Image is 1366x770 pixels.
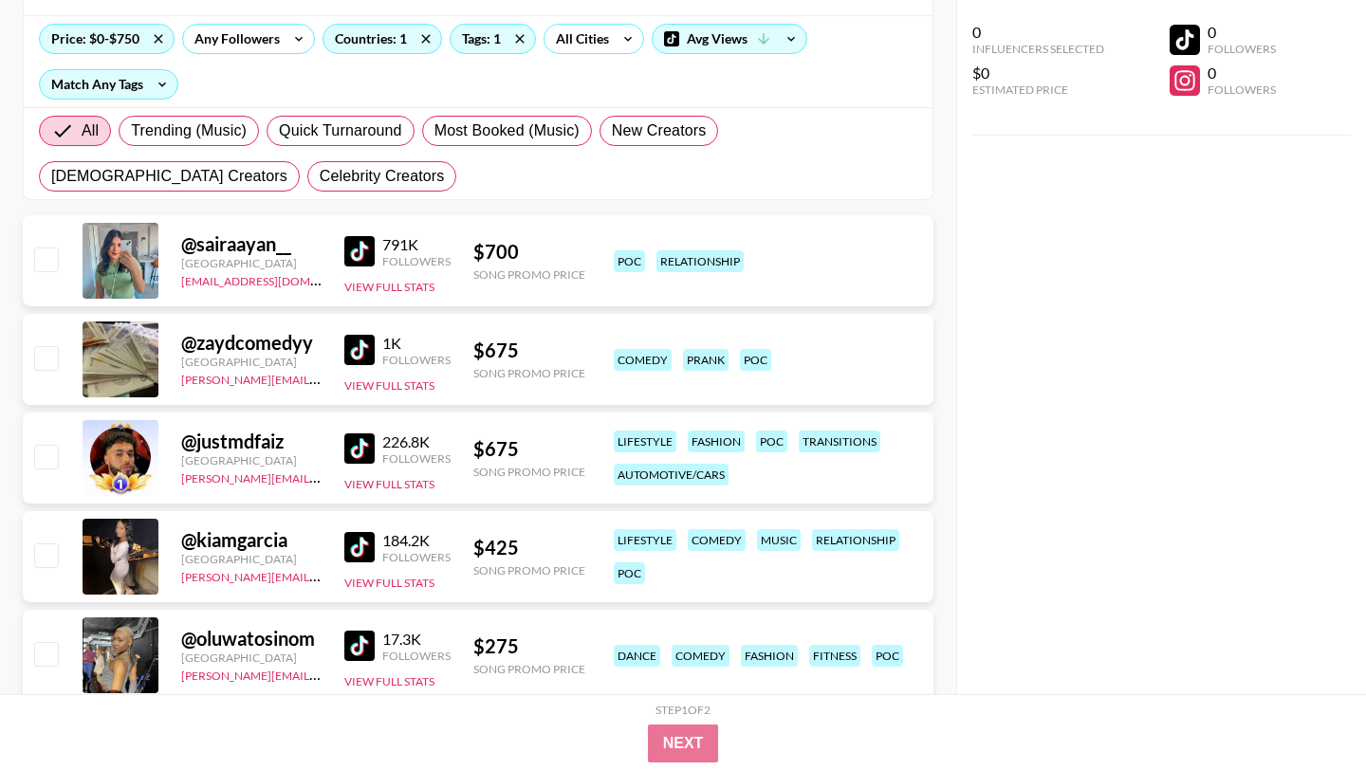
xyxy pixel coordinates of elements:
[344,631,375,661] img: TikTok
[740,349,771,371] div: poc
[672,645,729,667] div: comedy
[656,250,744,272] div: relationship
[344,674,434,688] button: View Full Stats
[614,645,660,667] div: dance
[344,236,375,266] img: TikTok
[40,70,177,99] div: Match Any Tags
[382,432,451,451] div: 226.8K
[279,119,402,142] span: Quick Turnaround
[181,369,462,387] a: [PERSON_NAME][EMAIL_ADDRESS][DOMAIN_NAME]
[655,703,711,717] div: Step 1 of 2
[181,256,322,270] div: [GEOGRAPHIC_DATA]
[181,566,462,584] a: [PERSON_NAME][EMAIL_ADDRESS][DOMAIN_NAME]
[473,634,585,658] div: $ 275
[181,270,372,288] a: [EMAIL_ADDRESS][DOMAIN_NAME]
[473,662,585,676] div: Song Promo Price
[1208,64,1276,82] div: 0
[972,64,1104,82] div: $0
[181,651,322,665] div: [GEOGRAPHIC_DATA]
[473,536,585,559] div: $ 425
[344,477,434,491] button: View Full Stats
[434,119,580,142] span: Most Booked (Music)
[1208,82,1276,97] div: Followers
[614,529,676,551] div: lifestyle
[614,349,672,371] div: comedy
[382,451,451,466] div: Followers
[181,627,322,651] div: @ oluwatosinom
[451,25,535,53] div: Tags: 1
[872,645,903,667] div: poc
[473,267,585,282] div: Song Promo Price
[473,240,585,264] div: $ 700
[545,25,613,53] div: All Cities
[382,630,451,649] div: 17.3K
[812,529,899,551] div: relationship
[382,235,451,254] div: 791K
[382,550,451,564] div: Followers
[382,353,451,367] div: Followers
[809,645,860,667] div: fitness
[972,82,1104,97] div: Estimated Price
[473,563,585,577] div: Song Promo Price
[82,119,99,142] span: All
[181,331,322,355] div: @ zaydcomedyy
[181,467,462,486] a: [PERSON_NAME][EMAIL_ADDRESS][DOMAIN_NAME]
[320,165,445,188] span: Celebrity Creators
[344,335,375,365] img: TikTok
[612,119,707,142] span: New Creators
[683,349,729,371] div: prank
[382,254,451,268] div: Followers
[344,576,434,590] button: View Full Stats
[688,529,746,551] div: comedy
[653,25,806,53] div: Avg Views
[382,334,451,353] div: 1K
[131,119,247,142] span: Trending (Music)
[614,431,676,452] div: lifestyle
[183,25,284,53] div: Any Followers
[473,465,585,479] div: Song Promo Price
[382,649,451,663] div: Followers
[344,532,375,562] img: TikTok
[972,42,1104,56] div: Influencers Selected
[181,665,462,683] a: [PERSON_NAME][EMAIL_ADDRESS][DOMAIN_NAME]
[648,724,719,762] button: Next
[344,378,434,393] button: View Full Stats
[756,431,787,452] div: poc
[1271,675,1343,747] iframe: Drift Widget Chat Controller
[473,437,585,461] div: $ 675
[181,232,322,256] div: @ sairaayan__
[614,562,645,584] div: poc
[181,453,322,467] div: [GEOGRAPHIC_DATA]
[688,431,745,452] div: fashion
[473,339,585,362] div: $ 675
[181,355,322,369] div: [GEOGRAPHIC_DATA]
[344,280,434,294] button: View Full Stats
[741,645,798,667] div: fashion
[1208,23,1276,42] div: 0
[382,531,451,550] div: 184.2K
[972,23,1104,42] div: 0
[181,528,322,552] div: @ kiamgarcia
[323,25,441,53] div: Countries: 1
[40,25,174,53] div: Price: $0-$750
[473,366,585,380] div: Song Promo Price
[614,464,729,486] div: automotive/cars
[51,165,287,188] span: [DEMOGRAPHIC_DATA] Creators
[344,433,375,464] img: TikTok
[181,430,322,453] div: @ justmdfaiz
[181,552,322,566] div: [GEOGRAPHIC_DATA]
[1208,42,1276,56] div: Followers
[799,431,880,452] div: transitions
[757,529,801,551] div: music
[614,250,645,272] div: poc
